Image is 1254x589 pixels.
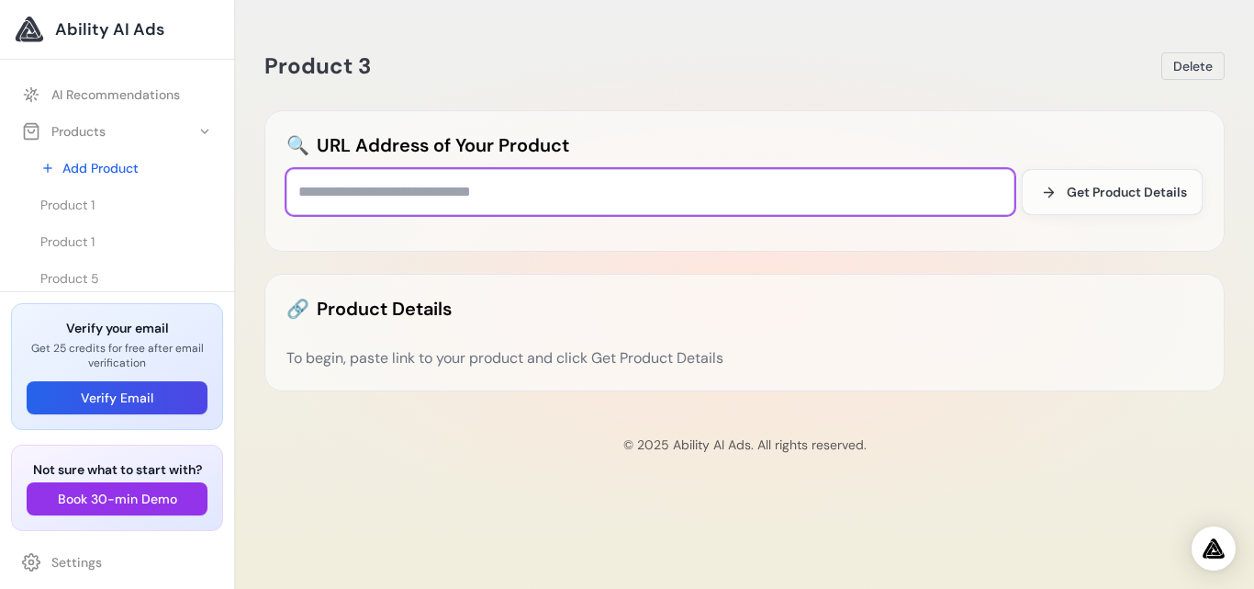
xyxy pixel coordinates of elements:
button: Get Product Details [1022,169,1203,215]
button: Verify Email [27,381,207,414]
button: Book 30-min Demo [27,482,207,515]
h2: Product Details [286,296,1203,322]
span: Delete [1173,57,1213,75]
div: To begin, paste link to your product and click Get Product Details [286,347,1203,369]
a: Ability AI Ads [15,15,219,44]
h3: Verify your email [27,319,207,337]
span: Ability AI Ads [55,17,164,42]
span: Product 5 [40,269,99,288]
div: Products [22,122,106,141]
p: © 2025 Ability AI Ads. All rights reserved. [250,436,1239,454]
p: Get 25 credits for free after email verification [27,341,207,370]
span: 🔗 [286,296,309,322]
span: Product 1 [40,196,95,214]
button: Delete [1161,52,1225,80]
span: Product 3 [264,51,371,80]
h3: Not sure what to start with? [27,460,207,479]
span: Product 1 [40,232,95,251]
span: 🔍 [286,132,309,158]
span: Get Product Details [1067,183,1187,201]
a: Add Product [29,152,223,185]
h2: URL Address of Your Product [286,132,1203,158]
button: Products [11,115,223,148]
a: Settings [11,546,223,579]
a: AI Recommendations [11,78,223,111]
div: Open Intercom Messenger [1192,527,1236,571]
a: Product 1 [29,188,223,221]
a: Product 1 [29,225,223,258]
a: Product 5 [29,262,223,295]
